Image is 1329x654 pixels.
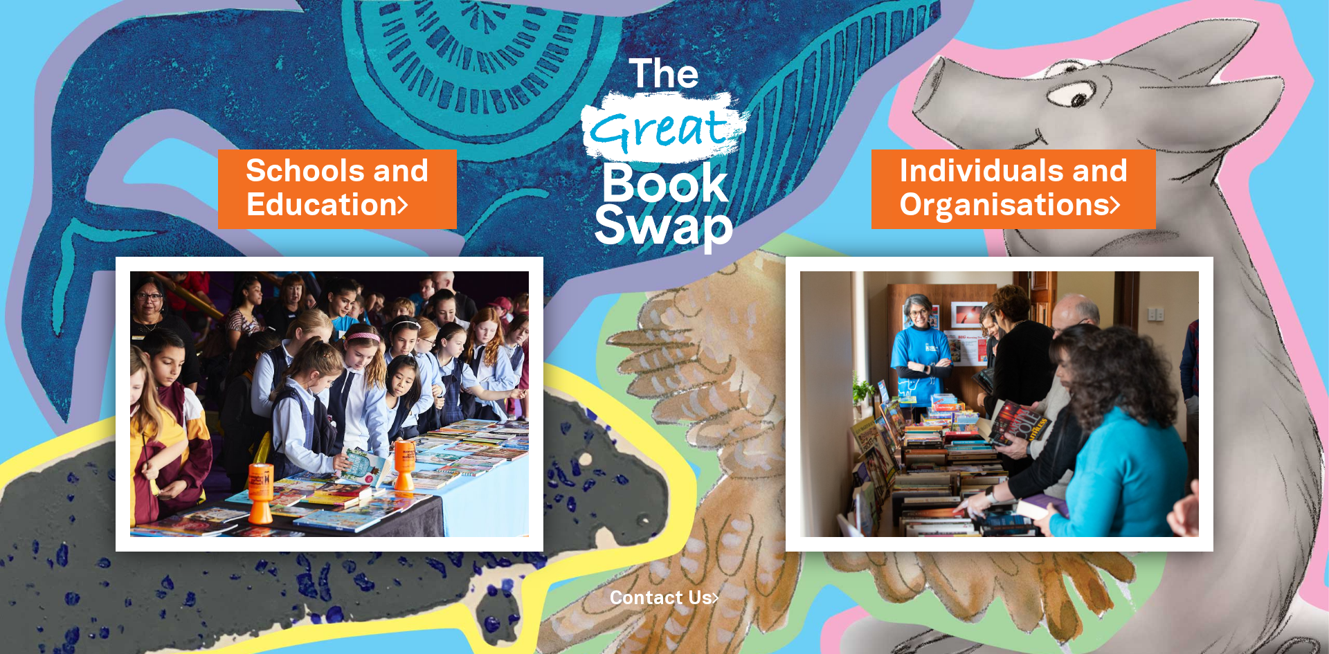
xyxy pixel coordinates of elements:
img: Great Bookswap logo [564,17,765,283]
a: Contact Us [610,590,719,608]
a: Schools andEducation [246,150,429,228]
img: Individuals and Organisations [786,257,1213,552]
a: Individuals andOrganisations [899,150,1128,228]
img: Schools and Education [116,257,543,552]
